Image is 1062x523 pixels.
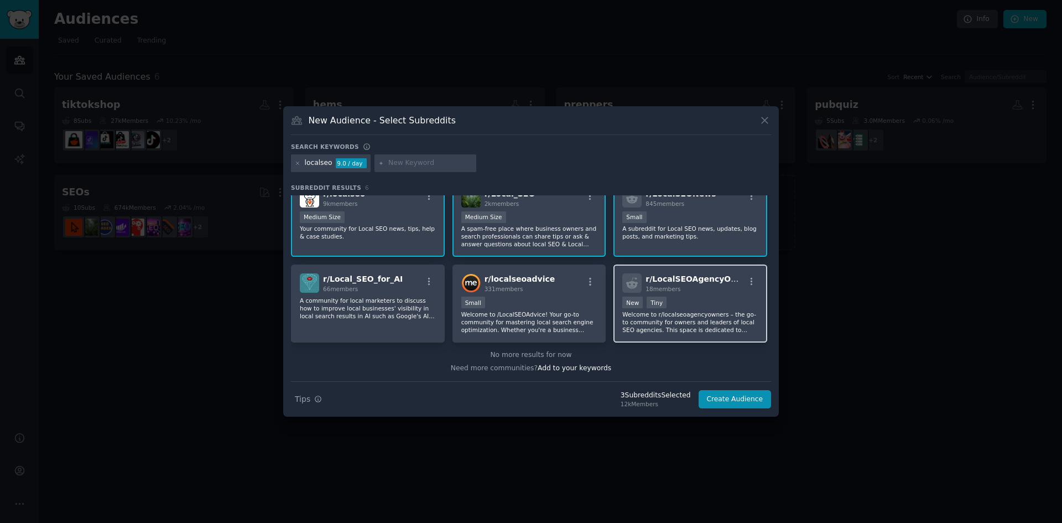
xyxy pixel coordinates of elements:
span: 331 members [485,286,523,292]
img: localseo [300,188,319,208]
div: No more results for now [291,350,771,360]
span: Subreddit Results [291,184,361,191]
span: Tips [295,393,310,405]
input: New Keyword [388,158,472,168]
span: 18 members [645,286,680,292]
span: Add to your keywords [538,364,611,372]
span: r/ localseoadvice [485,275,555,283]
p: Welcome to r/localseoagencyowners – the go-to community for owners and leaders of local SEO agenc... [622,310,758,334]
div: localseo [305,158,332,168]
div: 12k Members [621,400,691,408]
div: 9.0 / day [336,158,367,168]
img: Local_SEO [461,188,481,208]
img: localseoadvice [461,273,481,293]
span: r/ LocalSEONews [645,189,716,198]
span: 9k members [323,200,358,207]
span: 6 [365,184,369,191]
div: Medium Size [461,211,506,223]
span: 845 members [645,200,684,207]
p: Your community for Local SEO news, tips, help & case studies. [300,225,436,240]
p: A community for local marketers to discuss how to improve local businesses' visibility in local s... [300,297,436,320]
span: 66 members [323,286,358,292]
img: Local_SEO_for_AI [300,273,319,293]
button: Tips [291,390,326,409]
div: New [622,297,643,308]
span: r/ LocalSEOAgencyOwners [645,275,757,283]
span: r/ Local_SEO_for_AI [323,275,403,283]
div: Small [461,297,485,308]
span: 2k members [485,200,519,207]
div: Small [622,211,646,223]
span: r/ localseo [323,189,365,198]
h3: New Audience - Select Subreddits [309,115,456,126]
p: A subreddit for Local SEO news, updates, blog posts, and marketing tips. [622,225,758,240]
span: r/ Local_SEO [485,189,535,198]
div: Need more communities? [291,360,771,374]
h3: Search keywords [291,143,359,151]
div: Tiny [647,297,667,308]
button: Create Audience [699,390,772,409]
p: Welcome to /LocalSEOAdvice! Your go-to community for mastering local search engine optimization. ... [461,310,597,334]
p: A spam-free place where business owners and search professionals can share tips or ask & answer q... [461,225,597,248]
div: 3 Subreddit s Selected [621,391,691,401]
div: Medium Size [300,211,345,223]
